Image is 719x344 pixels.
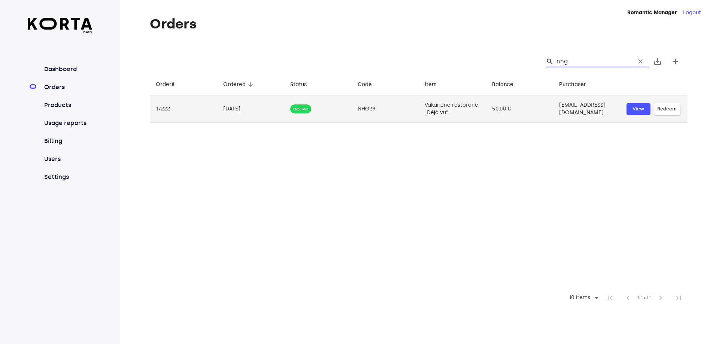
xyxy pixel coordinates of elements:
span: clear [637,58,644,65]
td: [DATE] [217,95,285,123]
div: Code [358,80,372,89]
span: arrow_downward [247,81,254,88]
button: Logout [683,9,701,16]
span: Search [546,58,553,65]
div: Status [290,80,307,89]
span: First Page [601,289,619,307]
div: Ordered [223,80,246,89]
div: Balance [492,80,513,89]
span: Order# [156,80,184,89]
td: 17222 [150,95,217,123]
button: Clear Search [632,53,649,70]
button: Export [649,52,667,70]
span: Last Page [670,289,688,307]
span: add [671,57,680,66]
div: 10 items [564,292,601,304]
span: Redeem [657,105,677,113]
a: Dashboard [43,65,92,74]
div: Purchaser [559,80,586,89]
span: View [630,105,647,113]
span: active [290,106,311,113]
span: Purchaser [559,80,596,89]
a: beta [28,18,92,35]
h1: Orders [150,16,688,31]
div: Order# [156,80,175,89]
button: Redeem [653,103,680,115]
td: Vakarienė restorane „Déjà vu“ [419,95,486,123]
a: Orders [43,83,92,92]
a: Products [43,101,92,110]
span: Item [425,80,446,89]
button: Create new gift card [667,52,685,70]
img: Korta [28,18,92,30]
span: Ordered [223,80,255,89]
div: Item [425,80,437,89]
td: [EMAIL_ADDRESS][DOMAIN_NAME] [553,95,621,123]
span: Previous Page [619,289,637,307]
span: Code [358,80,382,89]
a: Usage reports [43,119,92,128]
span: save_alt [653,57,662,66]
button: View [627,103,650,115]
td: NHG29 [352,95,419,123]
div: 10 items [567,295,592,301]
span: Status [290,80,316,89]
td: 50,00 € [486,95,553,123]
span: beta [28,30,92,35]
strong: Romantic Manager [627,9,677,16]
a: Billing [43,137,92,146]
span: 1-1 of 1 [637,294,652,302]
a: Settings [43,173,92,182]
input: Search [556,55,629,67]
span: Balance [492,80,523,89]
a: Users [43,155,92,164]
span: Next Page [652,289,670,307]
